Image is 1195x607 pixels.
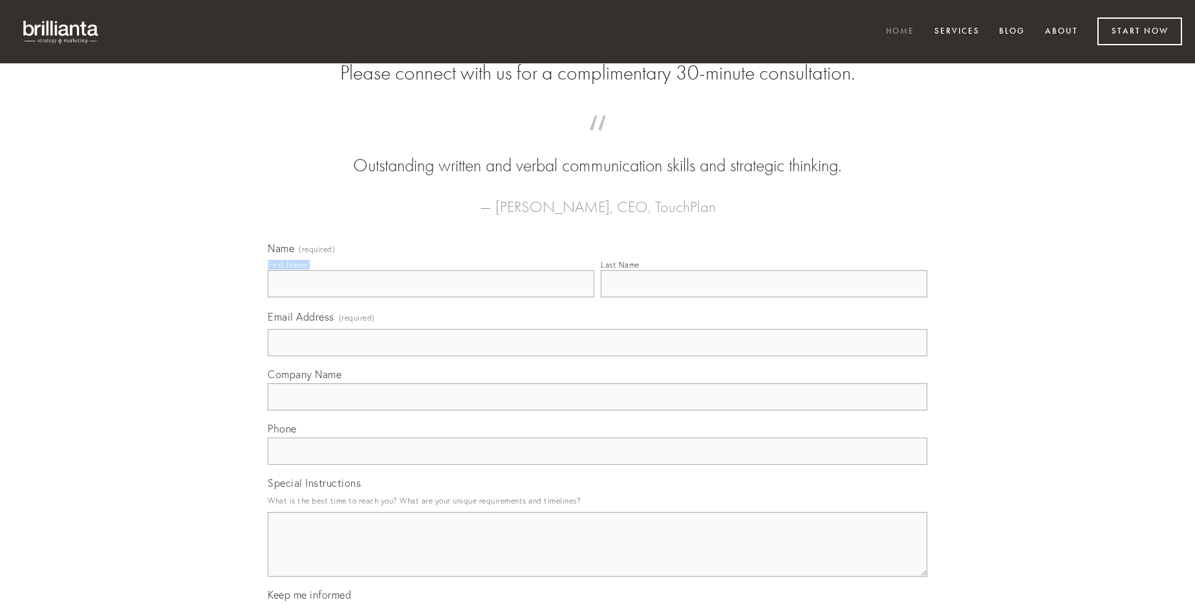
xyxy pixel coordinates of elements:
[288,128,907,178] blockquote: Outstanding written and verbal communication skills and strategic thinking.
[1097,17,1182,45] a: Start Now
[268,476,361,489] span: Special Instructions
[926,21,988,43] a: Services
[877,21,923,43] a: Home
[268,492,927,509] p: What is the best time to reach you? What are your unique requirements and timelines?
[268,588,351,601] span: Keep me informed
[268,61,927,85] h2: Please connect with us for a complimentary 30-minute consultation.
[601,260,640,270] div: Last Name
[991,21,1033,43] a: Blog
[268,260,307,270] div: First Name
[339,309,375,326] span: (required)
[13,13,110,50] img: brillianta - research, strategy, marketing
[288,128,907,153] span: “
[268,242,294,255] span: Name
[299,246,335,253] span: (required)
[288,178,907,220] figcaption: — [PERSON_NAME], CEO, TouchPlan
[1037,21,1086,43] a: About
[268,422,297,435] span: Phone
[268,368,341,381] span: Company Name
[268,310,334,323] span: Email Address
